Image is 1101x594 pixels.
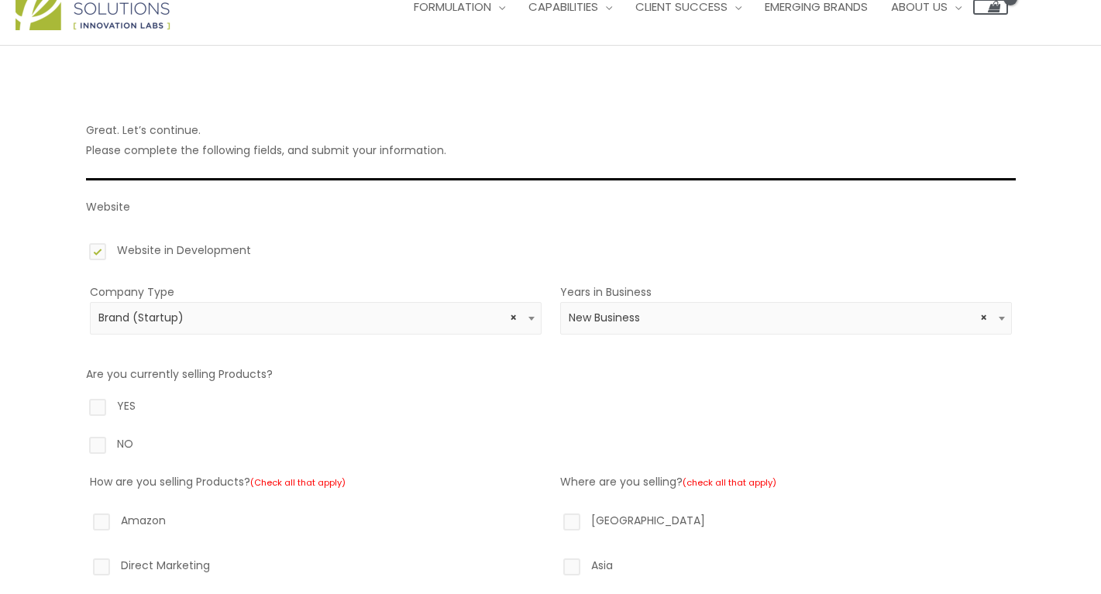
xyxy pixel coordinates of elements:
span: New Business [560,302,1012,335]
label: Company Type [90,284,174,300]
label: Amazon [90,510,542,537]
label: Website in Development [86,240,1016,266]
label: [GEOGRAPHIC_DATA] [560,510,1012,537]
label: Where are you selling? [560,474,776,489]
label: Asia [560,555,1012,582]
label: Website [86,199,130,215]
label: Years in Business [560,284,652,300]
span: New Business [569,311,1003,325]
small: (Check all that apply) [250,476,346,489]
span: Brand (Startup) [90,302,542,335]
span: Brand (Startup) [98,311,532,325]
label: How are you selling Products? [90,474,346,489]
small: (check all that apply) [683,476,776,489]
label: Are you currently selling Products? [86,366,273,382]
label: YES [86,396,1016,422]
span: Remove all items [980,311,987,325]
label: NO [86,434,1016,460]
span: Remove all items [510,311,517,325]
label: Direct Marketing [90,555,542,582]
p: Great. Let’s continue. Please complete the following fields, and submit your information. [86,120,1016,160]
